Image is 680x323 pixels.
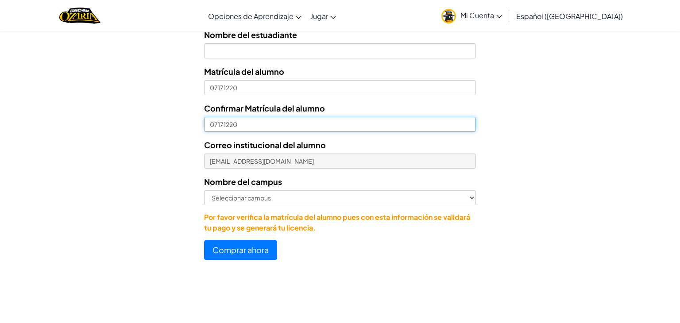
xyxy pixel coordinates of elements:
[59,7,100,25] img: Home
[204,212,476,233] p: Por favor verifica la matrícula del alumno pues con esta información se validará tu pago y se gen...
[204,65,284,78] label: Matrícula del alumno
[204,175,282,188] label: Nombre del campus
[204,4,306,28] a: Opciones de Aprendizaje
[437,2,506,30] a: Mi Cuenta
[204,28,297,41] label: Nombre del estuadiante
[306,4,340,28] a: Jugar
[310,12,328,21] span: Jugar
[460,11,502,20] span: Mi Cuenta
[204,138,326,151] label: Correo institucional del alumno
[441,9,456,23] img: avatar
[204,240,277,260] button: Comprar ahora
[204,102,325,115] label: Confirmar Matrícula del alumno
[208,12,294,21] span: Opciones de Aprendizaje
[59,7,100,25] a: Ozaria by CodeCombat logo
[516,12,623,21] span: Español ([GEOGRAPHIC_DATA])
[512,4,627,28] a: Español ([GEOGRAPHIC_DATA])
